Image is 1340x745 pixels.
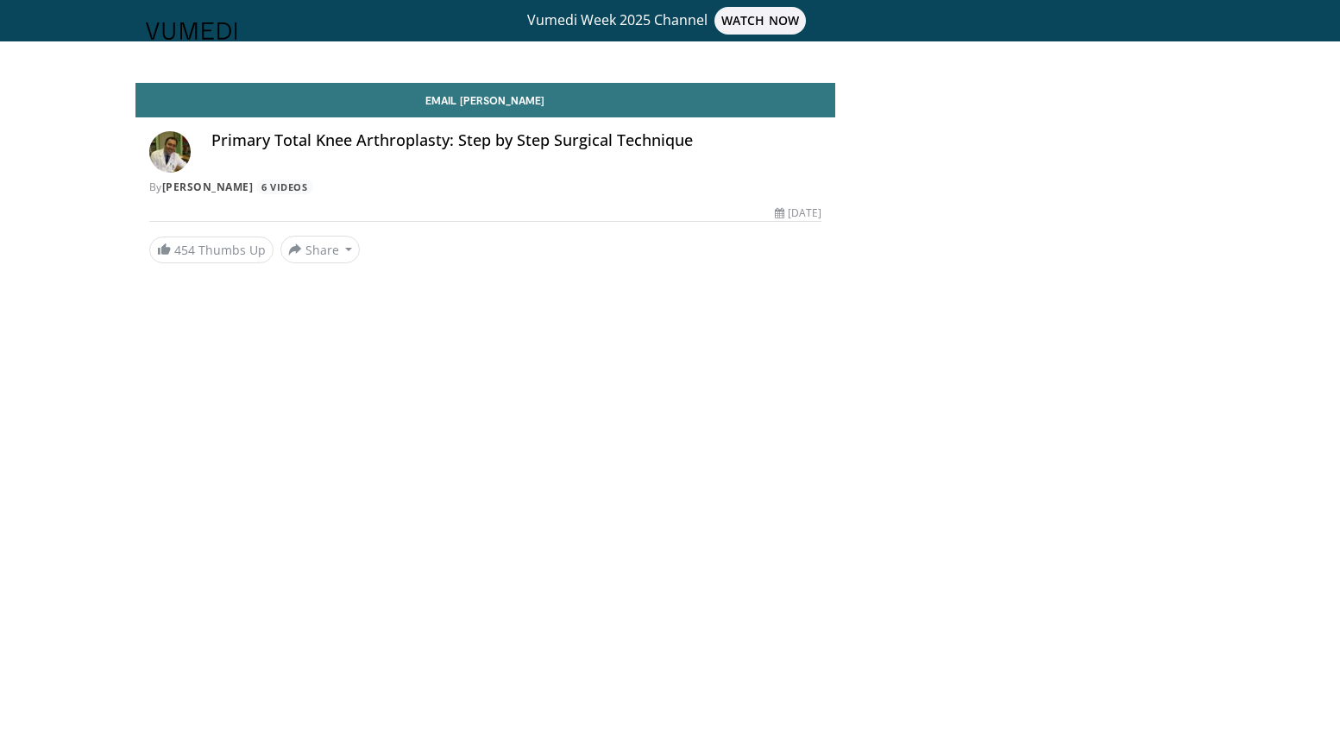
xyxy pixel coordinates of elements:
img: VuMedi Logo [146,22,237,40]
button: Share [280,236,361,263]
img: Avatar [149,131,191,173]
h4: Primary Total Knee Arthroplasty: Step by Step Surgical Technique [211,131,822,150]
div: By [149,180,822,195]
a: 454 Thumbs Up [149,237,274,263]
a: Email [PERSON_NAME] [135,83,836,117]
a: 6 Videos [256,180,313,194]
span: 454 [174,242,195,258]
div: [DATE] [775,205,821,221]
a: [PERSON_NAME] [162,180,254,194]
